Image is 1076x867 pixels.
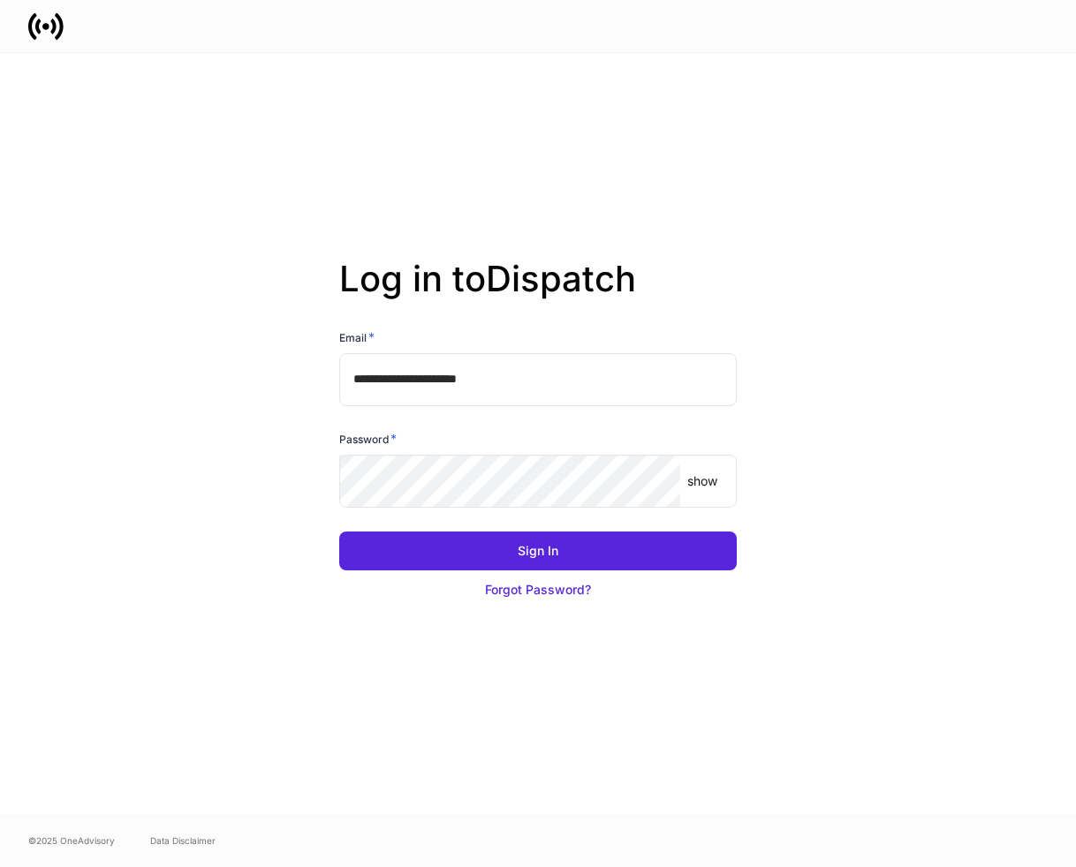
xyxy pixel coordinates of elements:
div: Forgot Password? [485,581,591,599]
button: Sign In [339,532,737,570]
h2: Log in to Dispatch [339,258,737,328]
div: Sign In [518,542,558,560]
p: show [687,472,717,490]
h6: Password [339,430,397,448]
h6: Email [339,328,375,346]
span: © 2025 OneAdvisory [28,833,115,848]
a: Data Disclaimer [150,833,216,848]
button: Forgot Password? [339,570,737,609]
